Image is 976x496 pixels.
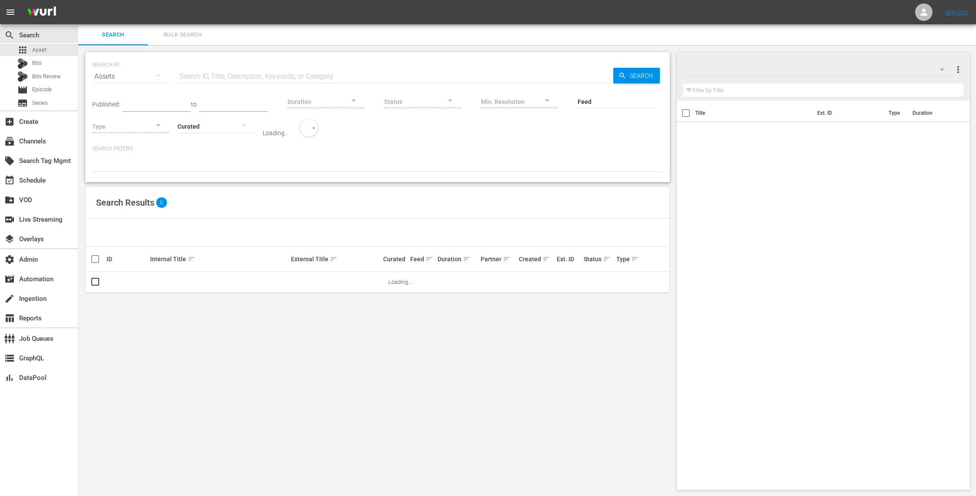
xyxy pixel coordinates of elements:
div: Duration [438,254,478,264]
div: Bits Review [17,71,28,82]
span: sort [330,255,338,263]
span: Episode [17,85,28,95]
th: Type [883,101,907,125]
span: Admin [4,254,15,265]
span: sort [503,255,511,263]
span: Asset [32,46,47,54]
span: sort [542,255,550,263]
div: Internal Title [150,254,288,264]
span: sort [631,255,639,263]
span: Overlays [4,234,15,244]
span: sort [463,255,471,263]
span: GraphQL [4,353,15,363]
span: Schedule [4,175,15,186]
span: VOD [4,195,15,205]
span: Search [626,68,660,83]
span: Reports [4,313,15,323]
span: DataPool [4,373,15,383]
th: Ext. ID [812,101,884,125]
span: Search Results [96,197,154,208]
span: Episode [32,85,52,94]
span: 0 [156,197,167,208]
span: Create [4,117,15,127]
span: Automation [4,274,15,284]
span: to [191,101,197,108]
span: Job Queues [4,333,15,344]
span: Series [32,99,48,107]
div: ID [107,256,147,263]
img: ans4CAIJ8jUAAAAAAAAAAAAAAAAAAAAAAAAgQb4GAAAAAAAAAAAAAAAAAAAAAAAAJMjXAAAAAAAAAAAAAAAAAAAAAAAAgAT5G... [21,2,63,23]
div: Partner [481,254,516,264]
span: Series [17,98,28,108]
div: Feed [410,254,435,264]
div: Created [519,254,554,264]
span: Bits Review [32,72,61,81]
span: sort [425,255,433,263]
span: Bits [32,59,42,67]
span: Search [4,30,15,40]
th: Title [695,101,812,125]
button: more_vert [953,59,963,80]
div: External Title [291,254,381,264]
span: sort [187,255,195,263]
div: Assets [92,64,169,89]
span: more_vert [953,64,963,75]
span: Published: [92,101,120,108]
span: Search [84,30,143,40]
a: Sign Out [945,9,968,16]
span: Channels [4,136,15,146]
span: Asset [17,45,28,55]
div: Type [616,254,635,264]
div: Status [584,254,614,264]
p: Search Filters: [92,145,663,153]
span: menu [5,7,16,17]
span: Live Streaming [4,214,15,225]
th: Duration [907,101,959,125]
span: Bulk Search [153,30,212,40]
div: Bits [17,58,28,69]
span: Search Tag Mgmt [4,156,15,166]
span: sort [603,255,611,263]
button: Search [613,68,660,83]
span: Loading... [388,279,412,285]
div: Ext. ID [557,256,581,263]
span: Ingestion [4,293,15,304]
div: Curated [383,256,408,263]
div: Loading.. [263,130,287,136]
